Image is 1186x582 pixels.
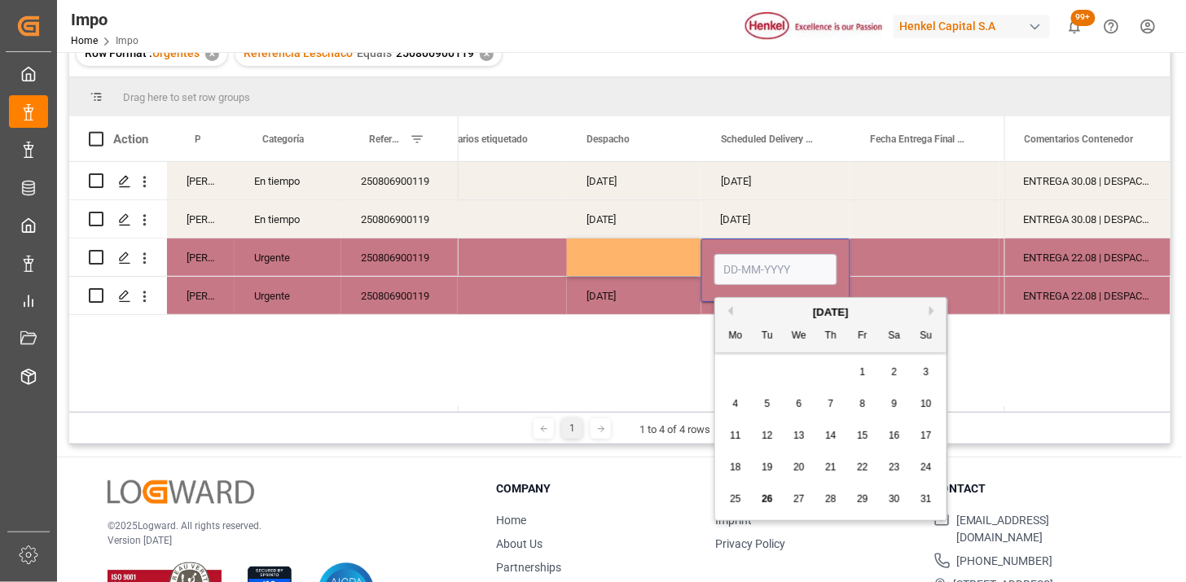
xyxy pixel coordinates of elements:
[726,394,746,414] div: Choose Monday, August 4th, 2025
[341,277,459,314] div: 250806900119
[262,133,304,145] span: Categoría
[721,133,816,145] span: Scheduled Delivery Date
[71,35,98,46] a: Home
[1004,162,1171,200] div: Press SPACE to select this row.
[885,326,905,347] div: Sa
[195,133,200,145] span: Persona responsable de seguimiento
[857,493,868,505] span: 29
[235,238,341,276] div: Urgente
[567,162,701,199] div: [DATE]
[853,426,873,446] div: Choose Friday, August 15th, 2025
[357,46,392,59] span: Equals
[497,537,543,550] a: About Us
[889,462,899,473] span: 23
[758,457,778,478] div: Choose Tuesday, August 19th, 2025
[793,462,804,473] span: 20
[562,418,582,439] div: 1
[821,457,841,478] div: Choose Thursday, August 21st, 2025
[586,133,630,145] span: Despacho
[789,394,810,414] div: Choose Wednesday, August 6th, 2025
[758,489,778,510] div: Choose Tuesday, August 26th, 2025
[916,426,937,446] div: Choose Sunday, August 17th, 2025
[733,398,739,409] span: 4
[567,277,701,314] div: [DATE]
[762,462,772,473] span: 19
[1056,8,1093,45] button: show 100 new notifications
[1004,238,1171,277] div: Press SPACE to select this row.
[71,7,138,32] div: Impo
[857,430,868,441] span: 15
[762,493,772,505] span: 26
[497,514,527,527] a: Home
[853,489,873,510] div: Choose Friday, August 29th, 2025
[797,398,802,409] span: 6
[956,512,1132,546] span: [EMAIL_ADDRESS][DOMAIN_NAME]
[723,306,733,316] button: Previous Month
[892,398,898,409] span: 9
[758,326,778,347] div: Tu
[916,457,937,478] div: Choose Sunday, August 24th, 2025
[789,489,810,510] div: Choose Wednesday, August 27th, 2025
[1004,277,1171,315] div: Press SPACE to select this row.
[1093,8,1130,45] button: Help Center
[715,537,785,550] a: Privacy Policy
[167,200,235,238] div: [PERSON_NAME]
[497,480,695,497] h3: Company
[916,362,937,383] div: Choose Sunday, August 3rd, 2025
[894,11,1056,42] button: Henkel Capital S.A
[853,394,873,414] div: Choose Friday, August 8th, 2025
[789,426,810,446] div: Choose Wednesday, August 13th, 2025
[726,326,746,347] div: Mo
[825,430,836,441] span: 14
[85,46,152,59] span: Row Format :
[758,394,778,414] div: Choose Tuesday, August 5th, 2025
[889,493,899,505] span: 30
[108,519,456,533] p: © 2025 Logward. All rights reserved.
[789,326,810,347] div: We
[341,162,459,199] div: 250806900119
[726,489,746,510] div: Choose Monday, August 25th, 2025
[108,480,254,504] img: Logward Logo
[701,162,850,199] div: [DATE]
[1004,200,1171,238] div: ENTREGA 30.08 | DESPACHO REPROGRAMADO POR SATURACIÓN EN PUERTO (FECHA INICIAL 20.08)
[920,462,931,473] span: 24
[860,366,866,378] span: 1
[821,326,841,347] div: Th
[885,362,905,383] div: Choose Saturday, August 2nd, 2025
[853,457,873,478] div: Choose Friday, August 22nd, 2025
[916,326,937,347] div: Su
[957,553,1053,570] span: [PHONE_NUMBER]
[69,200,459,238] div: Press SPACE to select this row.
[341,200,459,238] div: 250806900119
[701,200,850,238] div: [DATE]
[726,457,746,478] div: Choose Monday, August 18th, 2025
[715,304,947,321] div: [DATE]
[745,12,882,41] img: Henkel%20logo.jpg_1689854090.jpg
[1025,133,1134,145] span: Comentarios Contenedor
[892,366,898,378] span: 2
[853,326,873,347] div: Fr
[235,162,341,199] div: En tiempo
[1071,10,1096,26] span: 99+
[497,561,562,574] a: Partnerships
[1004,162,1171,199] div: ENTREGA 30.08 | DESPACHO REPROGRAMADO POR SATURACIÓN EN PUERTO (FECHA INICIAL 20.08)
[758,426,778,446] div: Choose Tuesday, August 12th, 2025
[1004,238,1171,276] div: ENTREGA 22.08 | DESPACHO REPROGRAMADO POR SATURACIÓN EN PUERTO (FECHA INICIAL 20.08)
[825,462,836,473] span: 21
[108,533,456,548] p: Version [DATE]
[396,46,474,59] span: 250806900119
[69,238,459,277] div: Press SPACE to select this row.
[929,306,939,316] button: Next Month
[920,430,931,441] span: 17
[235,200,341,238] div: En tiempo
[789,457,810,478] div: Choose Wednesday, August 20th, 2025
[916,489,937,510] div: Choose Sunday, August 31st, 2025
[369,133,403,145] span: Referencia Leschaco
[123,91,250,103] span: Drag here to set row groups
[885,489,905,510] div: Choose Saturday, August 30th, 2025
[762,430,772,441] span: 12
[885,426,905,446] div: Choose Saturday, August 16th, 2025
